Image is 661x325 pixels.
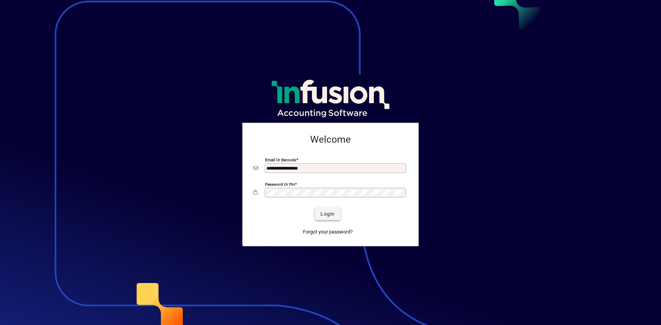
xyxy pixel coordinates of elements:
a: Forgot your password? [300,226,356,238]
mat-label: Password or Pin [265,182,295,187]
span: Forgot your password? [303,228,353,236]
mat-label: Email or Barcode [265,158,296,162]
h2: Welcome [253,134,408,145]
span: Login [321,210,335,218]
button: Login [315,208,340,220]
